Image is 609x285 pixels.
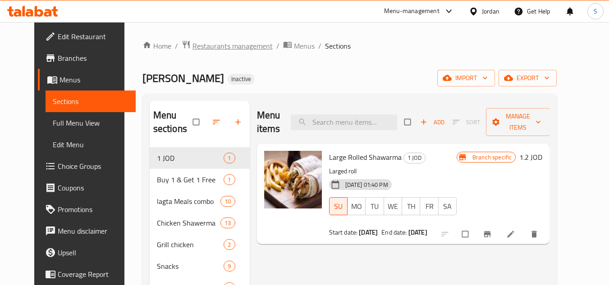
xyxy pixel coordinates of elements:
div: items [224,261,235,271]
b: [DATE] [408,226,427,238]
a: Restaurants management [182,40,273,52]
span: Buy 1 & Get 1 Free [157,174,224,185]
span: [PERSON_NAME] [142,68,224,88]
a: Edit menu item [506,230,517,239]
span: FR [424,200,435,213]
div: lagta Meals combo10 [150,190,250,212]
span: Sort sections [206,112,228,132]
li: / [175,41,178,51]
span: Add item [418,115,447,129]
span: Menu disclaimer [58,226,129,236]
span: 1 [224,154,234,163]
span: Branches [58,53,129,63]
div: 1 JOD [403,153,426,163]
button: Branch-specific-item [477,224,499,244]
span: Promotions [58,204,129,215]
span: Menus [294,41,315,51]
span: Menus [60,74,129,85]
a: Coupons [38,177,136,199]
a: Menu disclaimer [38,220,136,242]
span: SU [333,200,344,213]
div: items [224,153,235,163]
span: Select to update [457,226,476,243]
span: WE [388,200,398,213]
span: Grill chicken [157,239,224,250]
button: SA [438,197,457,215]
div: Grill chicken2 [150,234,250,255]
a: Edit Restaurant [38,26,136,47]
li: / [318,41,321,51]
span: S [594,6,597,16]
span: SA [442,200,453,213]
span: Select all sections [188,113,206,131]
div: 1 JOD1 [150,147,250,169]
div: Chicken Shawerma [157,217,221,228]
span: lagta Meals combo [157,196,221,207]
span: TU [369,200,380,213]
span: Restaurants management [192,41,273,51]
button: Manage items [486,108,550,136]
div: items [224,174,235,185]
a: Choice Groups [38,155,136,177]
span: Start date: [329,226,358,238]
button: TH [402,197,420,215]
button: MO [347,197,366,215]
span: [DATE] 01:40 PM [342,181,392,189]
input: search [291,114,397,130]
button: SU [329,197,348,215]
div: Buy 1 & Get 1 Free1 [150,169,250,190]
span: Edit Restaurant [58,31,129,42]
span: Sections [53,96,129,107]
span: Edit Menu [53,139,129,150]
span: Snacks [157,261,224,271]
a: Menus [38,69,136,90]
span: Branch specific [469,153,515,162]
button: FR [420,197,438,215]
span: End date: [381,226,407,238]
button: export [499,70,557,86]
span: Coverage Report [58,269,129,280]
span: export [506,72,549,84]
span: 1 [224,176,234,184]
span: 10 [221,197,234,206]
span: Upsell [58,247,129,258]
li: / [276,41,279,51]
span: Full Menu View [53,118,129,128]
span: Large Rolled Shawarma [329,150,402,164]
span: TH [406,200,417,213]
span: 1 JOD [404,153,425,163]
h6: 1.2 JOD [519,151,542,163]
button: delete [524,224,546,244]
span: Manage items [493,111,543,133]
span: 13 [221,219,234,227]
button: import [437,70,495,86]
div: items [220,196,235,207]
a: Home [142,41,171,51]
span: Sections [325,41,351,51]
a: Edit Menu [46,134,136,155]
div: Chicken Shawerma13 [150,212,250,234]
span: Select section [399,113,418,131]
img: Large Rolled Shawarma [264,151,322,208]
div: Inactive [228,74,255,85]
button: TU [365,197,384,215]
span: Add [420,117,444,127]
span: MO [351,200,362,213]
a: Menus [283,40,315,52]
p: Larged roll [329,166,457,177]
button: Add [418,115,447,129]
h2: Menu items [257,109,280,136]
a: Branches [38,47,136,69]
a: Upsell [38,242,136,263]
span: import [444,72,488,84]
span: Inactive [228,75,255,83]
h2: Menu sections [153,109,193,136]
span: 1 JOD [157,153,224,163]
a: Promotions [38,199,136,220]
span: Choice Groups [58,161,129,172]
